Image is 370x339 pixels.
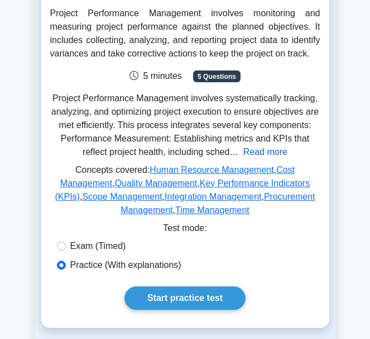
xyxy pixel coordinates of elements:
[51,93,319,157] span: Project Performance Management involves systematically tracking, analyzing, and optimizing projec...
[165,192,261,201] a: Integration Management
[55,178,310,201] a: Key Performance Indicators (KPIs)
[50,222,320,239] div: Test mode:
[243,145,287,159] button: Read more
[121,192,315,215] a: Procurement Management
[70,239,126,253] label: Exam (Timed)
[50,7,320,60] div: Project Performance Management involves monitoring and measuring project performance against the ...
[60,165,295,188] a: Cost Management
[124,286,246,310] a: Start practice test
[70,258,181,272] label: Practice (With explanations)
[129,71,181,81] span: 5 minutes
[150,165,273,175] a: Human Resource Management
[115,178,198,188] a: Quality Management
[193,70,240,82] span: 5 Questions
[175,205,249,215] a: Time Management
[50,163,320,222] p: Concepts covered: , , , , , , ,
[82,192,162,201] a: Scope Management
